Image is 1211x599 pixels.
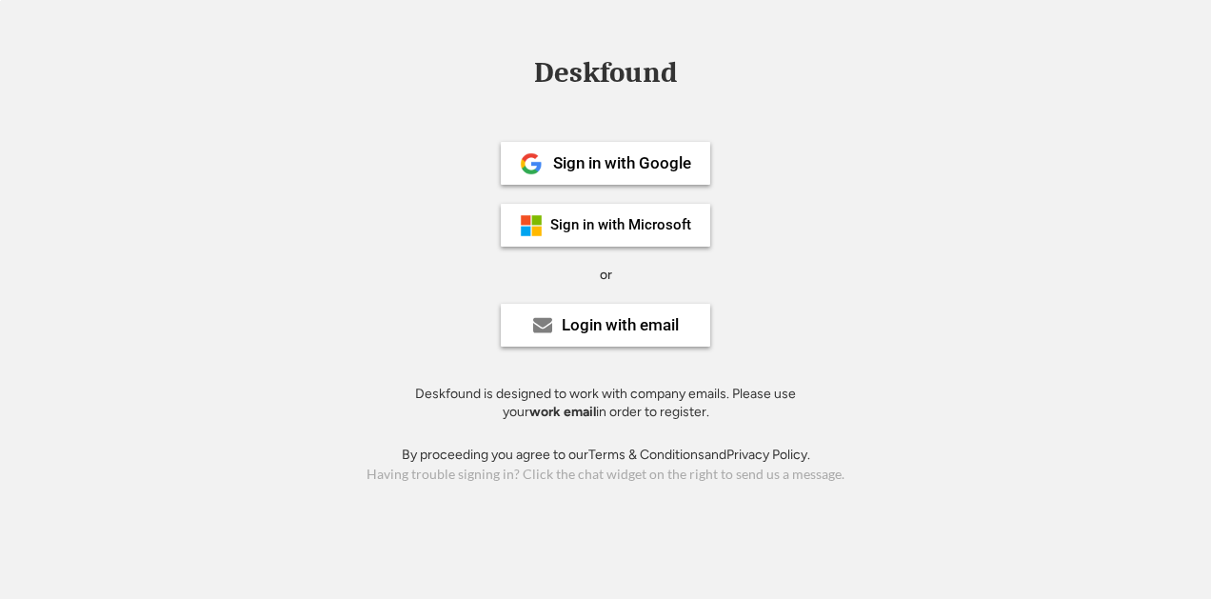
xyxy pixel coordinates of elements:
[525,58,686,88] div: Deskfound
[588,447,705,463] a: Terms & Conditions
[550,218,691,232] div: Sign in with Microsoft
[520,152,543,175] img: 1024px-Google__G__Logo.svg.png
[553,155,691,171] div: Sign in with Google
[402,446,810,465] div: By proceeding you agree to our and
[600,266,612,285] div: or
[520,214,543,237] img: ms-symbollockup_mssymbol_19.png
[726,447,810,463] a: Privacy Policy.
[391,385,820,422] div: Deskfound is designed to work with company emails. Please use your in order to register.
[562,317,679,333] div: Login with email
[529,404,596,420] strong: work email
